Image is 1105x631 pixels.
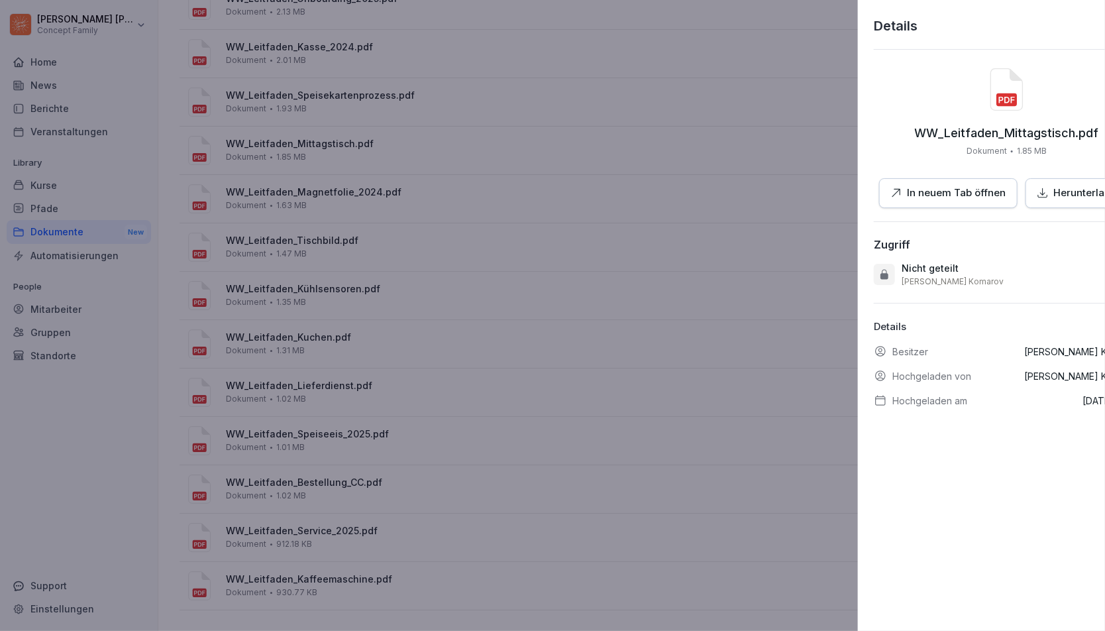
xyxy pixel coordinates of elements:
[967,145,1007,157] p: Dokument
[892,345,928,359] p: Besitzer
[907,186,1006,201] p: In neuem Tab öffnen
[874,238,910,251] div: Zugriff
[874,16,918,36] p: Details
[914,127,1098,140] p: WW_Leitfaden_Mittagstisch.pdf
[892,369,971,383] p: Hochgeladen von
[902,262,959,275] p: Nicht geteilt
[892,394,967,408] p: Hochgeladen am
[1017,145,1047,157] p: 1.85 MB
[902,276,1004,287] p: [PERSON_NAME] Komarov
[878,178,1017,208] button: In neuem Tab öffnen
